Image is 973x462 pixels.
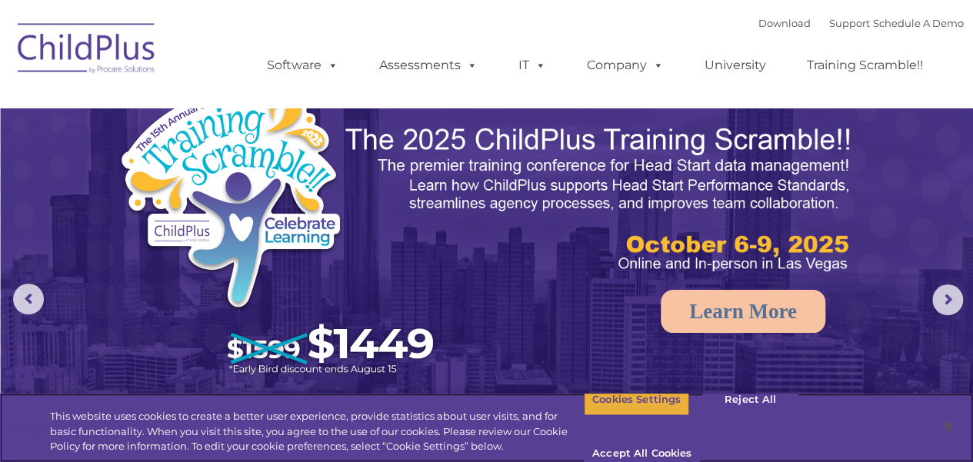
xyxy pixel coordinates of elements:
a: Learn More [661,290,825,333]
button: Close [931,410,965,444]
div: This website uses cookies to create a better user experience, provide statistics about user visit... [50,409,584,454]
a: Company [571,50,679,81]
a: Training Scramble!! [791,50,938,81]
a: Assessments [364,50,493,81]
button: Reject All [702,384,798,416]
font: | [758,17,964,29]
a: Software [252,50,354,81]
a: Support [829,17,870,29]
a: University [689,50,781,81]
a: Download [758,17,811,29]
span: Phone number [214,165,279,176]
img: ChildPlus by Procare Solutions [10,12,164,89]
a: Schedule A Demo [873,17,964,29]
a: IT [503,50,561,81]
span: Last name [214,101,261,113]
button: Cookies Settings [584,384,689,416]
